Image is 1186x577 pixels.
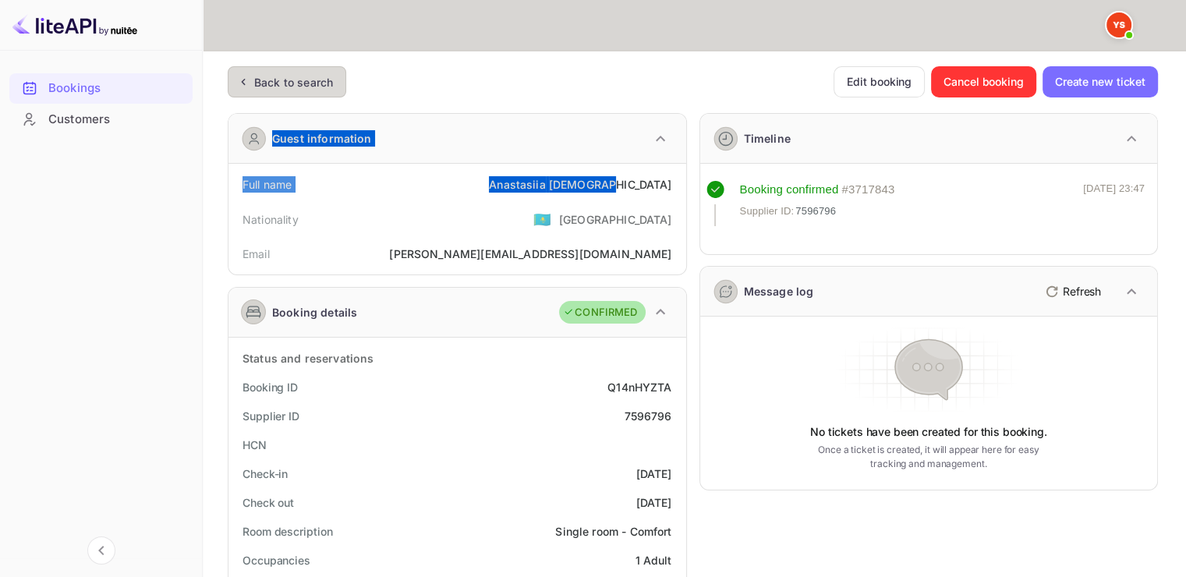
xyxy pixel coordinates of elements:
[272,304,357,320] div: Booking details
[243,176,292,193] div: Full name
[243,211,299,228] div: Nationality
[243,552,310,568] div: Occupancies
[795,204,836,219] span: 7596796
[389,246,671,262] div: [PERSON_NAME][EMAIL_ADDRESS][DOMAIN_NAME]
[563,305,637,320] div: CONFIRMED
[243,379,298,395] div: Booking ID
[636,494,672,511] div: [DATE]
[243,437,267,453] div: HCN
[9,104,193,135] div: Customers
[1063,283,1101,299] p: Refresh
[9,73,193,102] a: Bookings
[272,130,372,147] div: Guest information
[624,408,671,424] div: 7596796
[744,283,814,299] div: Message log
[740,181,839,199] div: Booking confirmed
[1083,181,1145,226] div: [DATE] 23:47
[740,204,795,219] span: Supplier ID:
[254,74,333,90] div: Back to search
[533,205,551,233] span: United States
[489,176,671,193] div: Anastasiia [DEMOGRAPHIC_DATA]
[243,408,299,424] div: Supplier ID
[48,80,185,97] div: Bookings
[243,246,270,262] div: Email
[243,350,374,366] div: Status and reservations
[559,211,672,228] div: [GEOGRAPHIC_DATA]
[834,66,925,97] button: Edit booking
[931,66,1036,97] button: Cancel booking
[48,111,185,129] div: Customers
[1036,279,1107,304] button: Refresh
[636,465,672,482] div: [DATE]
[744,130,791,147] div: Timeline
[243,494,294,511] div: Check out
[12,12,137,37] img: LiteAPI logo
[635,552,671,568] div: 1 Adult
[555,523,671,540] div: Single room - Comfort
[1043,66,1158,97] button: Create new ticket
[87,536,115,565] button: Collapse navigation
[9,104,193,133] a: Customers
[243,523,332,540] div: Room description
[810,424,1047,440] p: No tickets have been created for this booking.
[9,73,193,104] div: Bookings
[1106,12,1131,37] img: Yandex Support
[841,181,894,199] div: # 3717843
[607,379,671,395] div: Q14nHYZTA
[806,443,1051,471] p: Once a ticket is created, it will appear here for easy tracking and management.
[243,465,288,482] div: Check-in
